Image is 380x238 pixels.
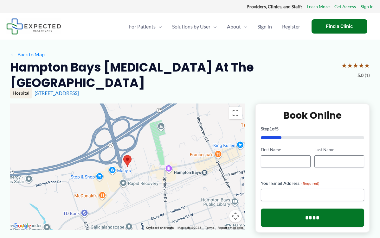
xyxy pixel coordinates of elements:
[210,16,217,38] span: Menu Toggle
[365,71,370,79] span: (1)
[269,126,272,131] span: 1
[261,180,364,186] label: Your Email Address
[156,16,162,38] span: Menu Toggle
[261,127,364,131] p: Step of
[301,181,319,186] span: (Required)
[358,59,364,71] span: ★
[6,18,61,34] img: Expected Healthcare Logo - side, dark font, small
[227,16,241,38] span: About
[10,51,16,57] span: ←
[241,16,247,38] span: Menu Toggle
[222,16,252,38] a: AboutMenu Toggle
[124,16,305,38] nav: Primary Site Navigation
[12,222,33,230] a: Open this area in Google Maps (opens a new window)
[218,226,243,229] a: Report a map error
[364,59,370,71] span: ★
[252,16,277,38] a: Sign In
[353,59,358,71] span: ★
[10,88,32,98] div: Hospital
[229,210,242,222] button: Map camera controls
[276,126,279,131] span: 5
[277,16,305,38] a: Register
[129,16,156,38] span: For Patients
[146,226,174,230] button: Keyboard shortcuts
[347,59,353,71] span: ★
[261,147,311,153] label: First Name
[261,109,364,122] h2: Book Online
[10,59,336,91] h2: Hampton Bays [MEDICAL_DATA] at the [GEOGRAPHIC_DATA]
[124,16,167,38] a: For PatientsMenu Toggle
[167,16,222,38] a: Solutions by UserMenu Toggle
[12,222,33,230] img: Google
[357,71,364,79] span: 5.0
[229,107,242,119] button: Toggle fullscreen view
[282,16,300,38] span: Register
[257,16,272,38] span: Sign In
[341,59,347,71] span: ★
[35,90,79,96] a: [STREET_ADDRESS]
[10,50,45,59] a: ←Back to Map
[334,3,356,11] a: Get Access
[172,16,210,38] span: Solutions by User
[247,4,302,9] strong: Providers, Clinics, and Staff:
[205,226,214,229] a: Terms (opens in new tab)
[177,226,201,229] span: Map data ©2025
[361,3,374,11] a: Sign In
[312,19,367,34] a: Find a Clinic
[307,3,330,11] a: Learn More
[314,147,364,153] label: Last Name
